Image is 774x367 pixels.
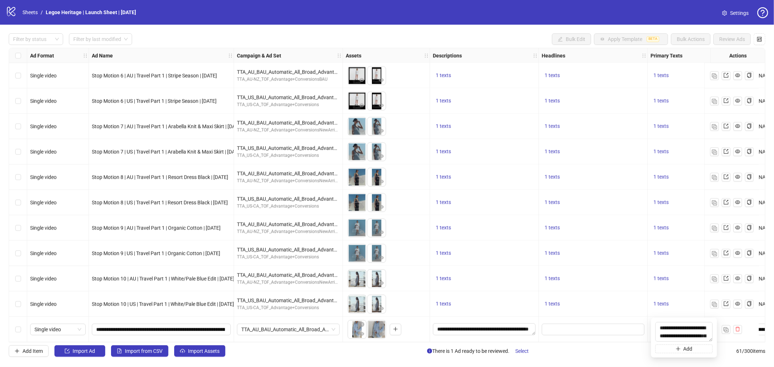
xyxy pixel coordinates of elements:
span: control [757,37,762,42]
span: eye [379,306,384,311]
div: Select row 58 [9,240,27,266]
span: Single video [30,174,57,180]
img: Duplicate [712,226,717,231]
button: Bulk Actions [671,33,710,45]
span: 1 texts [436,72,451,78]
span: eye [735,149,740,154]
span: 1 texts [654,250,669,256]
button: 1 texts [433,300,454,308]
button: Duplicate [710,223,719,232]
span: eye [735,123,740,128]
img: Asset 2 [368,320,386,338]
span: eye [379,153,384,158]
img: Duplicate [712,302,717,307]
div: TTA_US_BAU_Automatic_All_Broad_Advantage+_Purchase [237,144,340,152]
button: 1 texts [542,300,563,308]
img: Asset 1 [348,320,366,338]
span: eye [379,128,384,133]
span: eye [359,153,364,158]
button: 1 texts [651,147,672,156]
button: Preview [357,228,366,237]
span: setting [722,11,727,16]
div: TTA_AU_BAU_Automatic_All_Broad_Advantage+_Purchase [237,68,340,76]
button: 1 texts [433,96,454,105]
button: 1 texts [651,71,672,80]
button: 1 texts [651,223,672,232]
span: export [724,301,729,306]
span: Stop Motion 6 | AU | Travel Part 1 | Stripe Season | [DATE] [92,73,217,78]
button: Import Ad [54,345,105,357]
button: 1 texts [433,223,454,232]
div: TTA_US_BAU_Automatic_All_Broad_Advantage+_Purchase [237,195,340,203]
span: export [724,123,729,128]
span: holder [647,53,652,58]
button: 1 texts [433,274,454,283]
button: 1 texts [651,198,672,207]
span: eye [735,199,740,205]
div: TTA_US-CA_TOF_Advantage+Conversions [237,304,340,311]
img: Duplicate [712,251,717,256]
button: Delete [357,320,366,329]
span: 1 texts [654,275,669,281]
img: Duplicate [712,73,717,78]
span: 1 texts [545,224,560,230]
span: eye [359,103,364,108]
div: TTA_US_BAU_Automatic_All_Broad_Advantage+_Purchase [237,93,340,101]
span: export [724,225,729,230]
img: Duplicate [712,149,717,154]
button: 1 texts [651,249,672,257]
button: Duplicate [710,198,719,207]
img: Asset 2 [368,143,386,161]
div: TTA_AU-NZ_TOF_Advantage+ConversionsNewArrivals [237,127,340,133]
button: 1 texts [542,147,563,156]
button: Duplicate [710,96,719,105]
span: holder [228,53,233,58]
div: Resize Campaign & Ad Set column [341,48,343,62]
button: Preview [377,203,386,211]
div: TTA_US-CA_TOF_Advantage+Conversions [237,253,340,260]
div: TTA_AU-NZ_TOF_Advantage+ConversionsBAU [237,76,340,83]
span: Import from CSV [125,348,163,354]
button: Add [390,323,401,335]
button: Preview [377,127,386,135]
img: Asset 1 [348,117,366,135]
button: 1 texts [433,173,454,181]
div: TTA_AU_BAU_Automatic_All_Broad_Advantage+_Purchase [237,169,340,177]
div: TTA_US_BAU_Automatic_All_Broad_Advantage+_Purchase [237,246,340,253]
img: Asset 1 [348,244,366,262]
span: close-circle [359,322,364,327]
button: 1 texts [651,300,672,308]
div: Select row 55 [9,164,27,190]
span: eye [379,255,384,260]
span: 1 texts [436,301,451,306]
span: Stop Motion 10 | US | Travel Part 1 | White/Pale Blue Edit | [DATE] [92,301,234,307]
span: 1 texts [654,98,669,103]
div: TTA_US-CA_TOF_Advantage+Conversions [237,203,340,210]
strong: Ad Name [92,51,113,59]
span: export [724,250,729,255]
strong: Campaign & Ad Set [237,51,281,59]
span: eye [359,331,364,336]
button: Import Assets [174,345,225,357]
button: Select [509,345,535,357]
span: export [724,149,729,154]
span: eye [379,103,384,108]
span: 1 texts [436,148,451,154]
button: 1 texts [542,173,563,181]
span: copy [747,276,752,281]
span: eye [379,331,384,336]
span: holder [342,53,347,58]
span: copy [747,174,752,179]
button: 1 texts [433,249,454,257]
span: eye [359,280,364,285]
span: export [724,174,729,179]
span: copy [747,301,752,306]
span: copy [747,199,752,205]
span: 1 texts [654,123,669,129]
span: Add [684,346,693,352]
button: Preview [357,330,366,338]
img: Asset 1 [348,219,366,237]
span: eye [735,250,740,255]
span: Single video [30,276,57,281]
